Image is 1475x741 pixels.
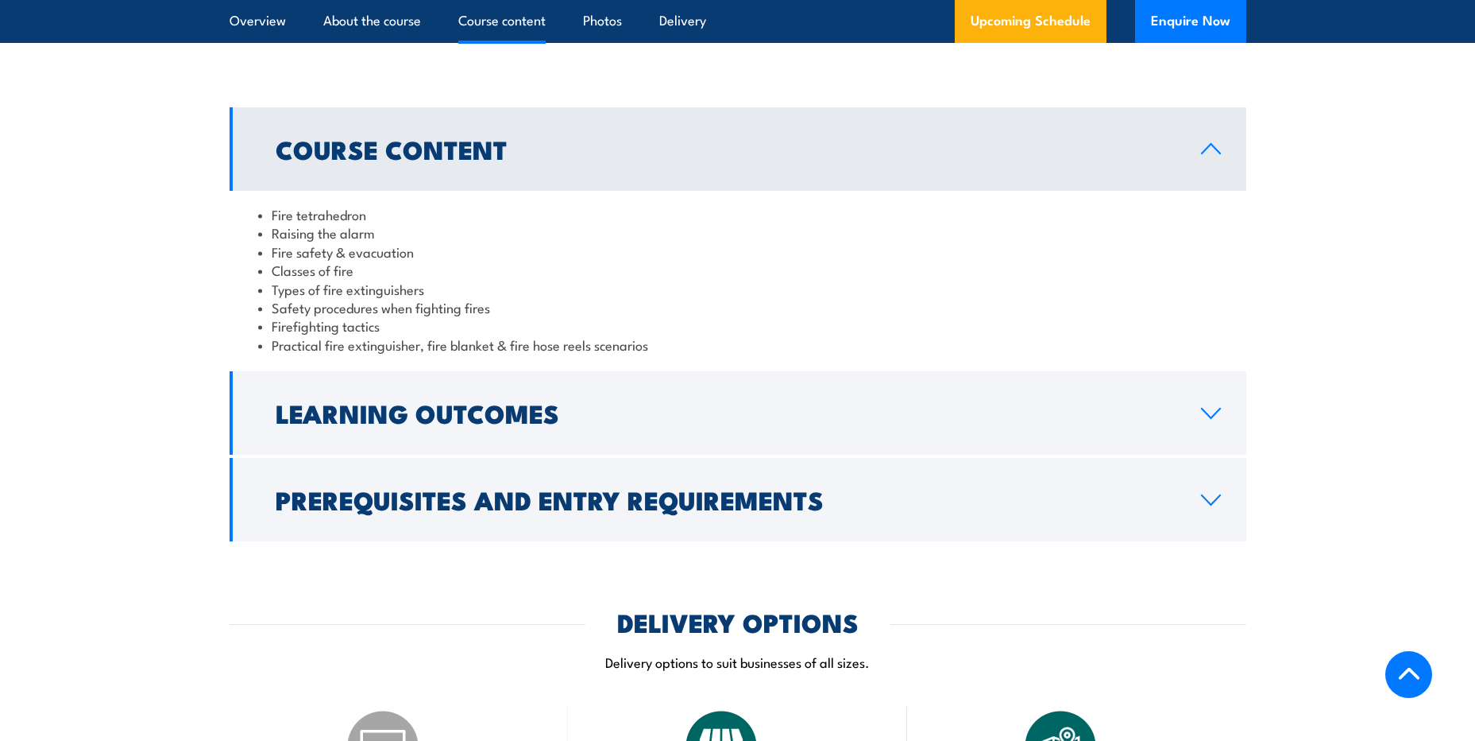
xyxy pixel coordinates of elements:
[258,280,1218,298] li: Types of fire extinguishers
[230,458,1246,541] a: Prerequisites and Entry Requirements
[258,242,1218,261] li: Fire safety & evacuation
[258,223,1218,242] li: Raising the alarm
[258,336,1218,354] li: Practical fire extinguisher, fire blanket & fire hose reels scenarios
[258,205,1218,223] li: Fire tetrahedron
[276,488,1176,510] h2: Prerequisites and Entry Requirements
[617,611,859,633] h2: DELIVERY OPTIONS
[230,653,1246,671] p: Delivery options to suit businesses of all sizes.
[230,371,1246,455] a: Learning Outcomes
[258,298,1218,316] li: Safety procedures when fighting fires
[276,138,1176,160] h2: Course Content
[258,261,1218,279] li: Classes of fire
[258,316,1218,335] li: Firefighting tactics
[276,402,1176,424] h2: Learning Outcomes
[230,107,1246,191] a: Course Content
